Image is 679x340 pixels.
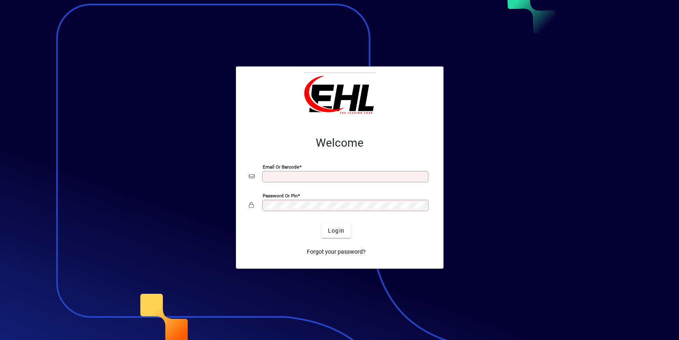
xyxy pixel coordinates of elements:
[321,223,351,238] button: Login
[304,244,369,259] a: Forgot your password?
[307,248,366,256] span: Forgot your password?
[263,193,298,199] mat-label: Password or Pin
[249,136,431,150] h2: Welcome
[263,164,299,170] mat-label: Email or Barcode
[328,227,345,235] span: Login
